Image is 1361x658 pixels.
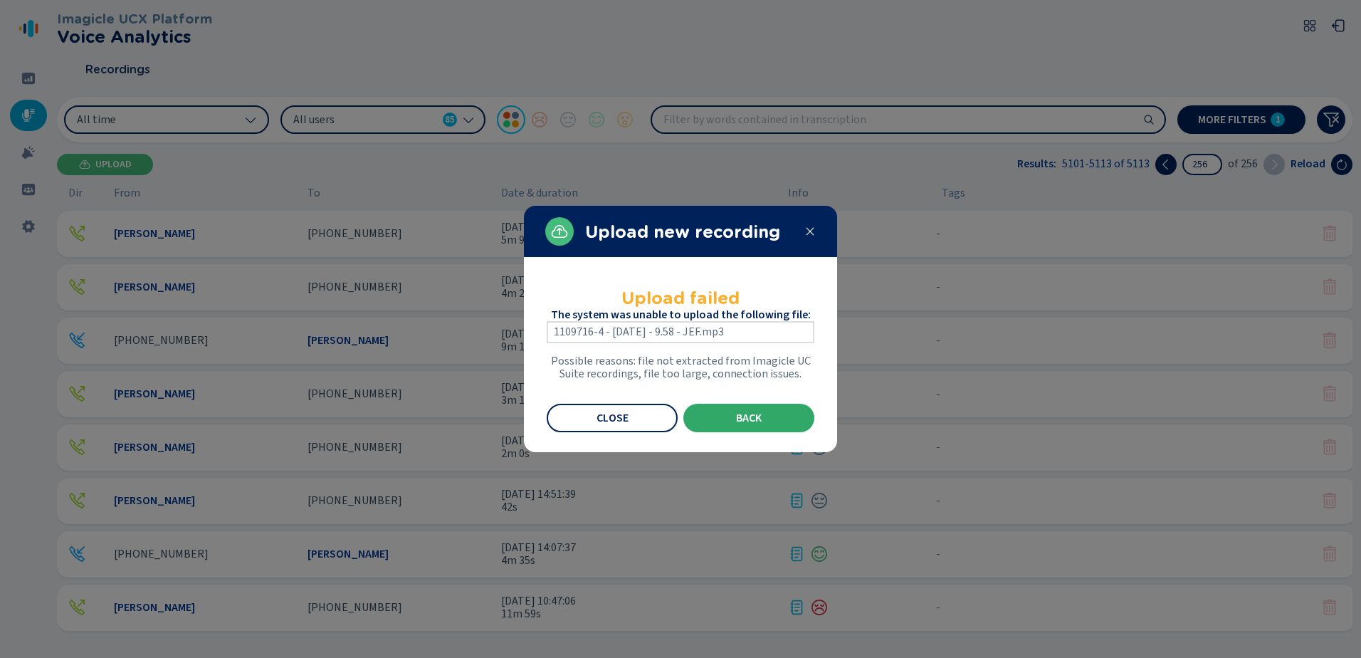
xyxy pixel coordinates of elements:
span: Back [736,412,762,424]
h2: Upload failed [547,288,814,308]
svg: close [804,226,816,237]
li: 1109716-4 - [DATE] - 9.58 - JEF.mp3 [554,325,807,338]
h2: Upload new recording [585,222,793,242]
button: Close [547,404,678,432]
span: The system was unable to upload the following file: [551,308,811,321]
p: Possible reasons: file not extracted from Imagicle UC Suite recordings, file too large, connectio... [547,355,814,381]
button: Back [683,404,814,432]
span: Close [597,412,629,424]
